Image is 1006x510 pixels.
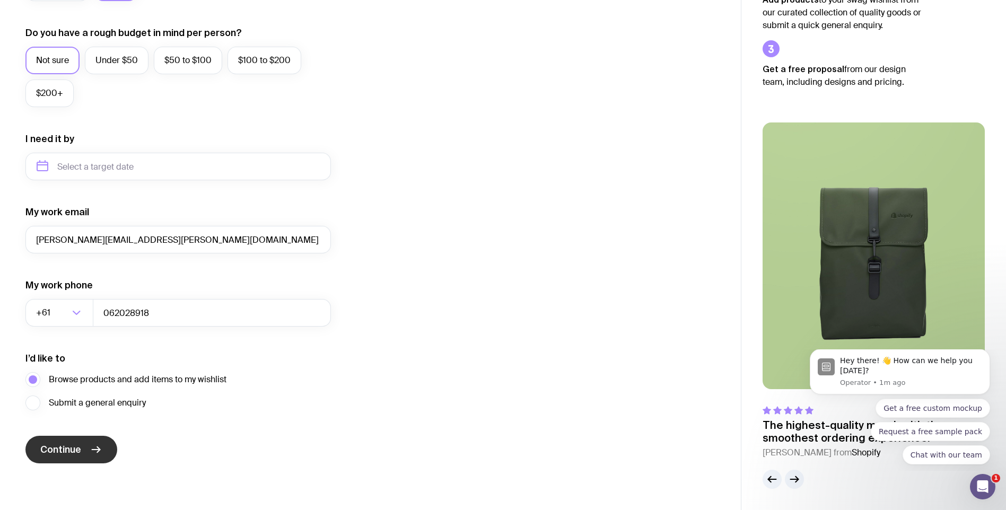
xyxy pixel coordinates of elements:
p: The highest-quality merch with the smoothest ordering experience. [763,419,985,444]
label: Do you have a rough budget in mind per person? [25,27,242,39]
button: Quick reply: Get a free custom mockup [82,49,196,68]
label: My work email [25,206,89,218]
div: Hey there! 👋 How can we help you [DATE]? [46,6,188,27]
label: I’d like to [25,352,65,365]
label: My work phone [25,279,93,292]
button: Quick reply: Chat with our team [109,96,196,115]
input: 0400123456 [93,299,331,327]
span: +61 [36,299,53,327]
div: Search for option [25,299,93,327]
span: Continue [40,443,81,456]
label: Under $50 [85,47,148,74]
span: Browse products and add items to my wishlist [49,373,226,386]
img: Profile image for Operator [24,9,41,26]
label: $100 to $200 [228,47,301,74]
label: Not sure [25,47,80,74]
label: $50 to $100 [154,47,222,74]
p: Message from Operator, sent 1m ago [46,29,188,38]
button: Continue [25,436,117,463]
label: $200+ [25,80,74,107]
input: Search for option [53,299,69,327]
label: I need it by [25,133,74,145]
span: Submit a general enquiry [49,397,146,409]
input: you@email.com [25,226,331,253]
p: from our design team, including designs and pricing. [763,63,922,89]
span: 1 [992,474,1000,482]
strong: Get a free proposal [763,64,844,74]
iframe: Intercom notifications message [794,349,1006,471]
input: Select a target date [25,153,331,180]
button: Quick reply: Request a free sample pack [77,73,196,92]
div: Quick reply options [16,49,196,115]
cite: [PERSON_NAME] from [763,446,985,459]
iframe: Intercom live chat [970,474,995,499]
div: Message content [46,6,188,27]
